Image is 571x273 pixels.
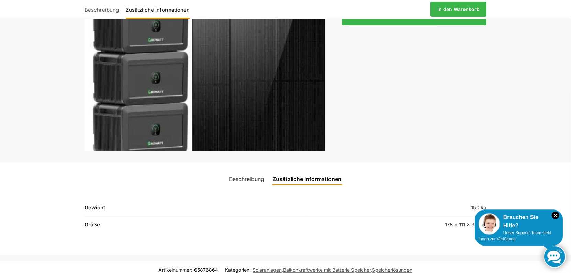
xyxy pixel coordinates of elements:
a: Zusätzliche Informationen [269,171,346,187]
td: 150 kg [307,204,486,216]
table: Produktdetails [85,204,486,233]
div: Brauchen Sie Hilfe? [479,213,559,230]
th: Gewicht [85,204,307,216]
a: Zusätzliche Informationen [122,1,193,18]
td: 178 × 111 × 30 cm [307,216,486,233]
span: Unser Support-Team steht Ihnen zur Verfügung [479,230,551,241]
span: 65876864 [194,267,219,273]
a: Speicherlösungen [372,267,413,273]
a: In den Warenkorb [430,2,486,17]
a: Beschreibung [85,1,122,18]
a: Beschreibung [225,171,269,187]
th: Größe [85,216,307,233]
img: Customer service [479,213,500,235]
a: Balkonkraftwerke mit Batterie Speicher [283,267,371,273]
a: Solaranlagen [253,267,282,273]
i: Schließen [552,212,559,219]
iframe: Sicherer Rahmen für schnelle Bezahlvorgänge [340,30,488,49]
